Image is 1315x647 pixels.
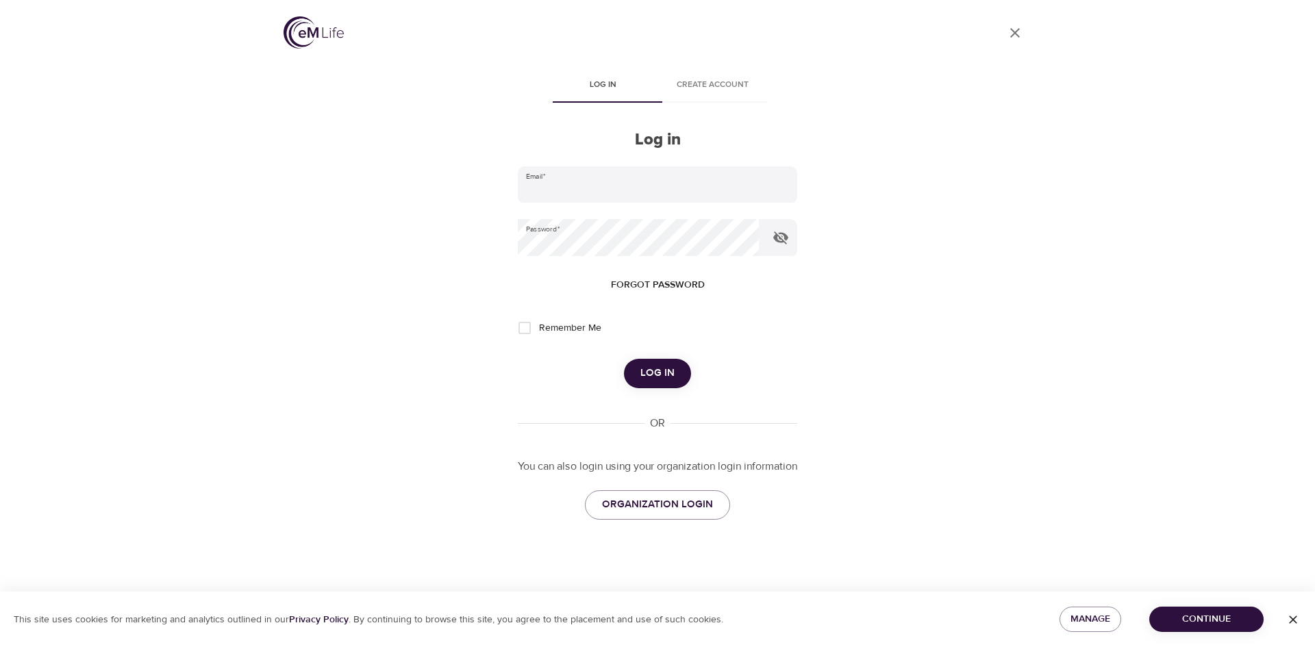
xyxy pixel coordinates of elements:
span: Log in [556,78,649,92]
span: Log in [640,364,675,382]
button: Log in [624,359,691,388]
span: Manage [1070,611,1110,628]
span: Continue [1160,611,1253,628]
span: Create account [666,78,759,92]
p: You can also login using your organization login information [518,459,797,474]
button: Manage [1060,607,1121,632]
div: OR [644,416,671,431]
button: Forgot password [605,272,710,298]
img: logo [284,16,344,49]
span: ORGANIZATION LOGIN [602,496,713,513]
button: Continue [1149,607,1264,632]
span: Remember Me [539,321,601,335]
span: Forgot password [611,277,705,294]
a: close [999,16,1031,49]
a: Privacy Policy [289,613,349,626]
div: disabled tabs example [518,70,797,103]
a: ORGANIZATION LOGIN [585,490,730,519]
h2: Log in [518,130,797,150]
